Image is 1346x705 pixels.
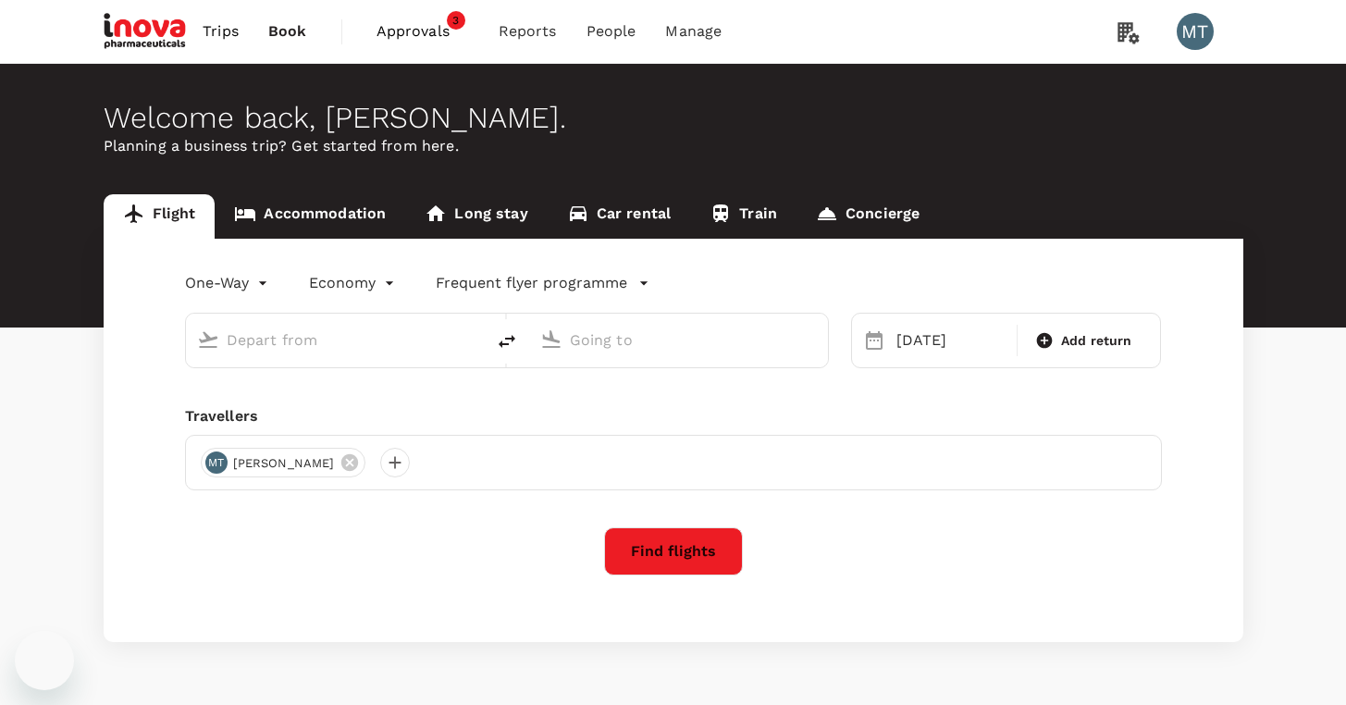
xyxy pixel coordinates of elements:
span: Reports [499,20,557,43]
a: Accommodation [215,194,405,239]
div: MT [1177,13,1214,50]
a: Flight [104,194,216,239]
div: Economy [309,268,399,298]
p: Planning a business trip? Get started from here. [104,135,1243,157]
div: MT [205,451,228,474]
span: Approvals [377,20,469,43]
a: Long stay [405,194,547,239]
div: [DATE] [889,322,1013,359]
button: Open [472,338,475,341]
button: delete [485,319,529,364]
div: One-Way [185,268,272,298]
a: Train [690,194,796,239]
button: Open [815,338,819,341]
span: Add return [1061,331,1132,351]
a: Concierge [796,194,939,239]
div: Travellers [185,405,1162,427]
span: Manage [665,20,722,43]
div: Welcome back , [PERSON_NAME] . [104,101,1243,135]
span: 3 [447,11,465,30]
a: Car rental [548,194,691,239]
img: iNova Pharmaceuticals [104,11,189,52]
span: [PERSON_NAME] [222,454,346,473]
button: Find flights [604,527,743,575]
button: Frequent flyer programme [436,272,649,294]
input: Going to [570,326,789,354]
span: Book [268,20,307,43]
input: Depart from [227,326,446,354]
span: People [587,20,636,43]
iframe: Button to launch messaging window [15,631,74,690]
div: MT[PERSON_NAME] [201,448,366,477]
p: Frequent flyer programme [436,272,627,294]
span: Trips [203,20,239,43]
